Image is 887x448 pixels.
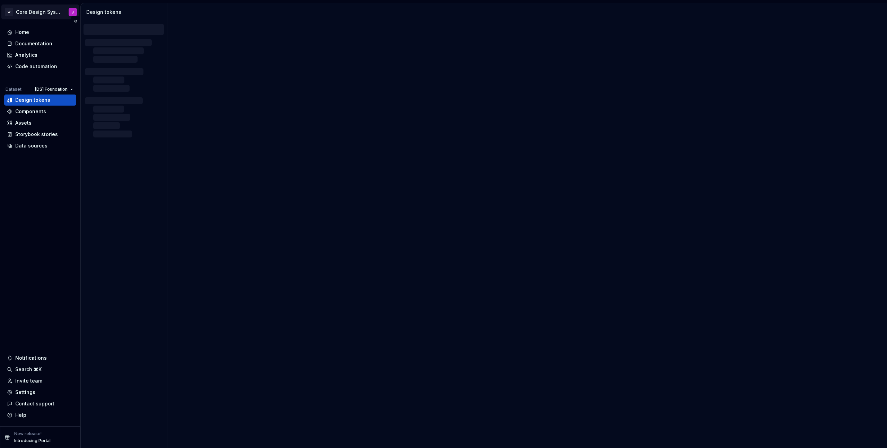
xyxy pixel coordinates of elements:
[4,50,76,61] a: Analytics
[4,95,76,106] a: Design tokens
[15,63,57,70] div: Code automation
[4,375,76,386] a: Invite team
[86,9,164,16] div: Design tokens
[15,400,54,407] div: Contact support
[4,38,76,49] a: Documentation
[4,410,76,421] button: Help
[15,389,35,396] div: Settings
[4,129,76,140] a: Storybook stories
[15,40,52,47] div: Documentation
[5,8,13,16] div: W
[4,61,76,72] a: Code automation
[14,438,51,443] p: Introducing Portal
[14,431,42,437] p: New release!
[15,131,58,138] div: Storybook stories
[15,366,42,373] div: Search ⌘K
[4,387,76,398] a: Settings
[32,84,76,94] button: [DS] Foundation
[15,29,29,36] div: Home
[15,97,50,104] div: Design tokens
[15,52,37,59] div: Analytics
[15,119,32,126] div: Assets
[4,364,76,375] button: Search ⌘K
[15,412,26,419] div: Help
[15,355,47,361] div: Notifications
[6,87,21,92] div: Dataset
[71,16,80,26] button: Collapse sidebar
[35,87,68,92] span: [DS] Foundation
[72,9,74,15] div: J
[16,9,60,16] div: Core Design System
[15,377,42,384] div: Invite team
[4,140,76,151] a: Data sources
[4,398,76,409] button: Contact support
[4,27,76,38] a: Home
[4,106,76,117] a: Components
[4,117,76,128] a: Assets
[15,108,46,115] div: Components
[4,352,76,364] button: Notifications
[1,5,79,19] button: WCore Design SystemJ
[15,142,47,149] div: Data sources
